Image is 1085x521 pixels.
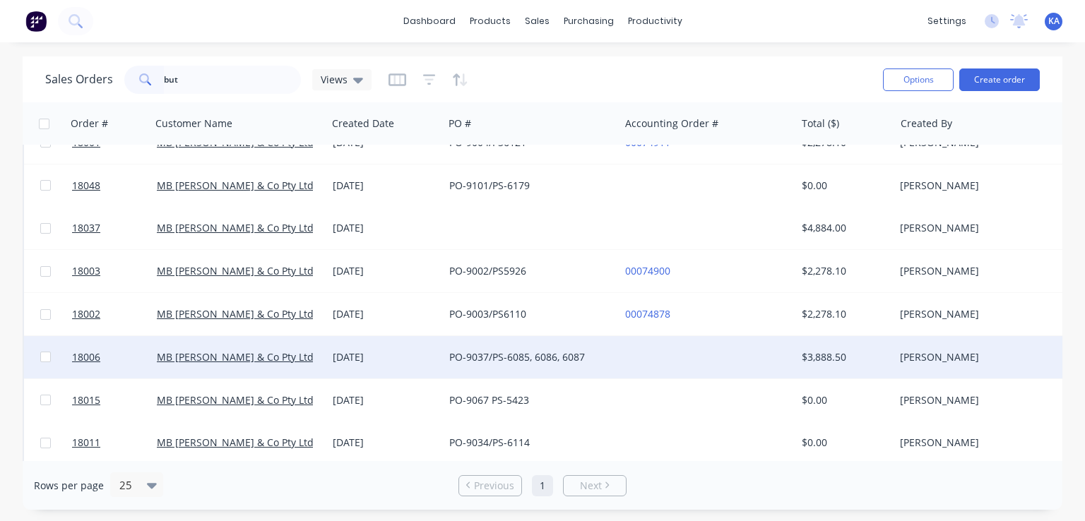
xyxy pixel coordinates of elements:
[449,116,471,131] div: PO #
[463,11,518,32] div: products
[625,116,718,131] div: Accounting Order #
[900,221,1057,235] div: [PERSON_NAME]
[333,307,438,321] div: [DATE]
[321,72,348,87] span: Views
[157,136,314,149] a: MB [PERSON_NAME] & Co Pty Ltd
[802,116,839,131] div: Total ($)
[802,179,884,193] div: $0.00
[396,11,463,32] a: dashboard
[625,307,670,321] a: 00074878
[157,307,314,321] a: MB [PERSON_NAME] & Co Pty Ltd
[71,116,108,131] div: Order #
[157,436,314,449] a: MB [PERSON_NAME] & Co Pty Ltd
[157,264,314,277] a: MB [PERSON_NAME] & Co Pty Ltd
[802,221,884,235] div: $4,884.00
[72,379,157,421] a: 18015
[157,393,314,407] a: MB [PERSON_NAME] & Co Pty Ltd
[900,436,1057,450] div: [PERSON_NAME]
[72,436,100,450] span: 18011
[72,350,100,364] span: 18006
[580,479,602,493] span: Next
[802,393,884,407] div: $0.00
[155,116,232,131] div: Customer Name
[802,436,884,450] div: $0.00
[333,264,438,278] div: [DATE]
[518,11,557,32] div: sales
[72,207,157,249] a: 18037
[72,250,157,292] a: 18003
[625,264,670,277] a: 00074900
[625,136,670,149] a: 00074911
[333,221,438,235] div: [DATE]
[333,436,438,450] div: [DATE]
[449,350,606,364] div: PO-9037/PS-6085, 6086, 6087
[453,475,632,496] ul: Pagination
[621,11,689,32] div: productivity
[34,479,104,493] span: Rows per page
[332,116,394,131] div: Created Date
[72,393,100,407] span: 18015
[45,73,113,86] h1: Sales Orders
[157,179,314,192] a: MB [PERSON_NAME] & Co Pty Ltd
[72,336,157,378] a: 18006
[959,68,1040,91] button: Create order
[901,116,952,131] div: Created By
[72,179,100,193] span: 18048
[802,307,884,321] div: $2,278.10
[1048,15,1060,28] span: KA
[564,479,626,493] a: Next page
[920,11,973,32] div: settings
[72,293,157,335] a: 18002
[157,221,314,234] a: MB [PERSON_NAME] & Co Pty Ltd
[72,307,100,321] span: 18002
[72,221,100,235] span: 18037
[900,264,1057,278] div: [PERSON_NAME]
[900,179,1057,193] div: [PERSON_NAME]
[164,66,302,94] input: Search...
[449,179,606,193] div: PO-9101/PS-6179
[449,264,606,278] div: PO-9002/PS5926
[449,307,606,321] div: PO-9003/PS6110
[333,350,438,364] div: [DATE]
[802,264,884,278] div: $2,278.10
[459,479,521,493] a: Previous page
[333,179,438,193] div: [DATE]
[72,164,157,207] a: 18048
[449,436,606,450] div: PO-9034/PS-6114
[883,68,954,91] button: Options
[333,393,438,407] div: [DATE]
[557,11,621,32] div: purchasing
[72,421,157,464] a: 18011
[157,350,314,364] a: MB [PERSON_NAME] & Co Pty Ltd
[900,393,1057,407] div: [PERSON_NAME]
[532,475,553,496] a: Page 1 is your current page
[72,264,100,278] span: 18003
[900,307,1057,321] div: [PERSON_NAME]
[900,350,1057,364] div: [PERSON_NAME]
[449,393,606,407] div: PO-9067 PS-5423
[802,350,884,364] div: $3,888.50
[25,11,47,32] img: Factory
[474,479,514,493] span: Previous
